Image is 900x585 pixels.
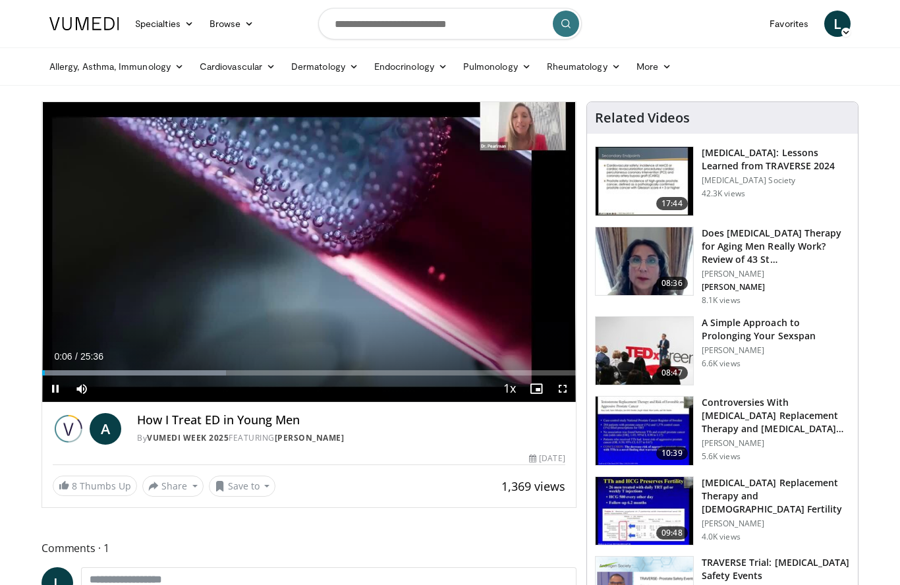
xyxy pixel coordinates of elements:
a: [PERSON_NAME] [275,432,345,443]
a: Vumedi Week 2025 [147,432,229,443]
p: 42.3K views [702,188,745,199]
span: 25:36 [80,351,103,362]
p: [PERSON_NAME] [702,282,850,292]
button: Fullscreen [549,376,576,402]
h3: A Simple Approach to Prolonging Your Sexspan [702,316,850,343]
p: 6.6K views [702,358,741,369]
a: Rheumatology [539,53,629,80]
a: A [90,413,121,445]
p: [MEDICAL_DATA] Society [702,175,850,186]
span: 1,369 views [501,478,565,494]
span: 10:39 [656,447,688,460]
span: / [75,351,78,362]
a: 08:36 Does [MEDICAL_DATA] Therapy for Aging Men Really Work? Review of 43 St… [PERSON_NAME] [PERS... [595,227,850,306]
p: [PERSON_NAME] [702,438,850,449]
h3: [MEDICAL_DATA] Replacement Therapy and [DEMOGRAPHIC_DATA] Fertility [702,476,850,516]
span: Comments 1 [42,540,577,557]
video-js: Video Player [42,102,576,403]
img: 1317c62a-2f0d-4360-bee0-b1bff80fed3c.150x105_q85_crop-smart_upscale.jpg [596,147,693,215]
span: 0:06 [54,351,72,362]
img: 418933e4-fe1c-4c2e-be56-3ce3ec8efa3b.150x105_q85_crop-smart_upscale.jpg [596,397,693,465]
img: 58e29ddd-d015-4cd9-bf96-f28e303b730c.150x105_q85_crop-smart_upscale.jpg [596,477,693,545]
span: 08:47 [656,366,688,379]
h3: Does [MEDICAL_DATA] Therapy for Aging Men Really Work? Review of 43 St… [702,227,850,266]
a: Allergy, Asthma, Immunology [42,53,192,80]
a: 17:44 [MEDICAL_DATA]: Lessons Learned from TRAVERSE 2024 [MEDICAL_DATA] Society 42.3K views [595,146,850,216]
p: 4.0K views [702,532,741,542]
div: [DATE] [529,453,565,464]
a: 10:39 Controversies With [MEDICAL_DATA] Replacement Therapy and [MEDICAL_DATA] Can… [PERSON_NAME]... [595,396,850,466]
a: 08:47 A Simple Approach to Prolonging Your Sexspan [PERSON_NAME] 6.6K views [595,316,850,386]
img: c4bd4661-e278-4c34-863c-57c104f39734.150x105_q85_crop-smart_upscale.jpg [596,317,693,385]
button: Enable picture-in-picture mode [523,376,549,402]
p: [PERSON_NAME] [702,518,850,529]
a: More [629,53,679,80]
h4: Related Videos [595,110,690,126]
button: Save to [209,476,276,497]
h3: Controversies With [MEDICAL_DATA] Replacement Therapy and [MEDICAL_DATA] Can… [702,396,850,435]
h3: [MEDICAL_DATA]: Lessons Learned from TRAVERSE 2024 [702,146,850,173]
a: Dermatology [283,53,366,80]
a: 09:48 [MEDICAL_DATA] Replacement Therapy and [DEMOGRAPHIC_DATA] Fertility [PERSON_NAME] 4.0K views [595,476,850,546]
img: Vumedi Week 2025 [53,413,84,445]
a: Browse [202,11,262,37]
span: 8 [72,480,77,492]
p: [PERSON_NAME] [702,269,850,279]
a: L [824,11,851,37]
button: Playback Rate [497,376,523,402]
a: Cardiovascular [192,53,283,80]
span: 08:36 [656,277,688,290]
p: 5.6K views [702,451,741,462]
a: Pulmonology [455,53,539,80]
div: Progress Bar [42,370,576,376]
button: Pause [42,376,69,402]
h3: TRAVERSE Trial: [MEDICAL_DATA] Safety Events [702,556,850,582]
a: Specialties [127,11,202,37]
h4: How I Treat ED in Young Men [137,413,565,428]
img: VuMedi Logo [49,17,119,30]
img: 4d4bce34-7cbb-4531-8d0c-5308a71d9d6c.150x105_q85_crop-smart_upscale.jpg [596,227,693,296]
button: Mute [69,376,95,402]
span: 09:48 [656,526,688,540]
input: Search topics, interventions [318,8,582,40]
a: Endocrinology [366,53,455,80]
p: [PERSON_NAME] [702,345,850,356]
span: 17:44 [656,197,688,210]
div: By FEATURING [137,432,565,444]
button: Share [142,476,204,497]
a: Favorites [762,11,816,37]
p: 8.1K views [702,295,741,306]
a: 8 Thumbs Up [53,476,137,496]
